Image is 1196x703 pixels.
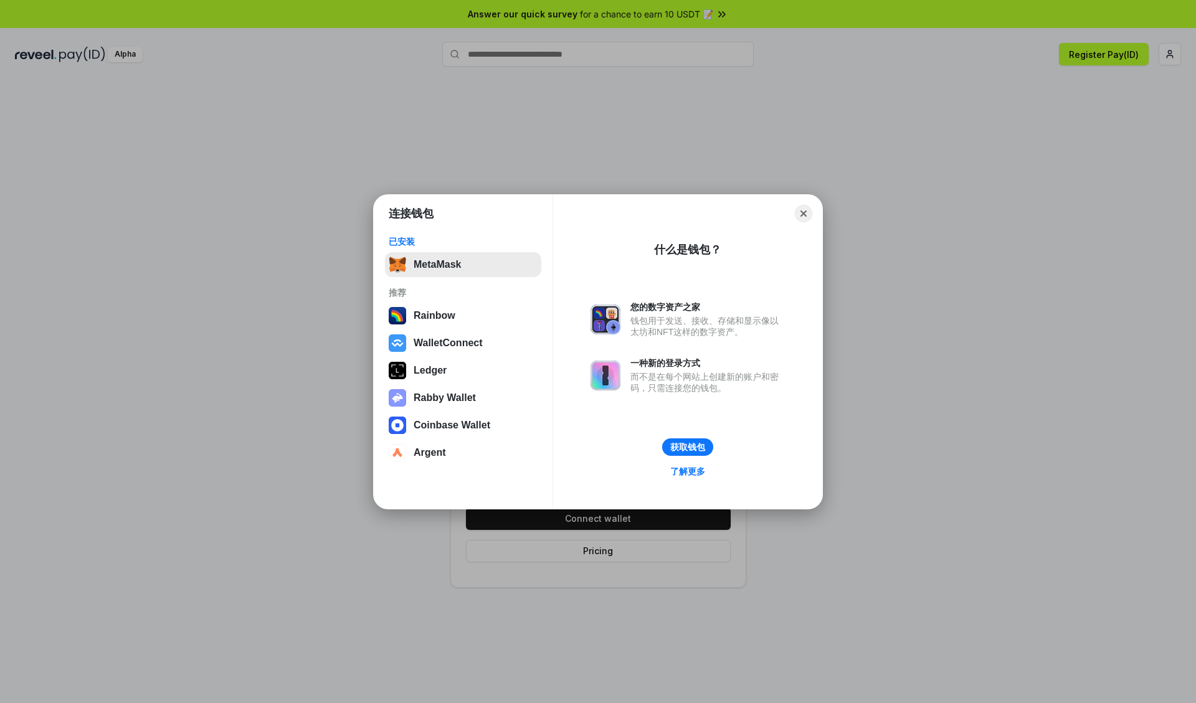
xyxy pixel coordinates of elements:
[670,441,705,453] div: 获取钱包
[414,420,490,431] div: Coinbase Wallet
[414,392,476,403] div: Rabby Wallet
[389,256,406,273] img: svg+xml,%3Csvg%20fill%3D%22none%22%20height%3D%2233%22%20viewBox%3D%220%200%2035%2033%22%20width%...
[385,303,541,328] button: Rainbow
[389,236,538,247] div: 已安装
[385,358,541,383] button: Ledger
[654,242,721,257] div: 什么是钱包？
[385,413,541,438] button: Coinbase Wallet
[389,287,538,298] div: 推荐
[414,447,446,458] div: Argent
[591,304,620,334] img: svg+xml,%3Csvg%20xmlns%3D%22http%3A%2F%2Fwww.w3.org%2F2000%2Fsvg%22%20fill%3D%22none%22%20viewBox...
[389,417,406,434] img: svg+xml,%3Csvg%20width%3D%2228%22%20height%3D%2228%22%20viewBox%3D%220%200%2028%2028%22%20fill%3D...
[414,310,455,321] div: Rainbow
[385,331,541,356] button: WalletConnect
[663,463,713,479] a: 了解更多
[414,365,447,376] div: Ledger
[389,206,434,221] h1: 连接钱包
[414,259,461,270] div: MetaMask
[389,444,406,461] img: svg+xml,%3Csvg%20width%3D%2228%22%20height%3D%2228%22%20viewBox%3D%220%200%2028%2028%22%20fill%3D...
[630,301,785,313] div: 您的数字资产之家
[795,205,812,222] button: Close
[385,252,541,277] button: MetaMask
[591,361,620,390] img: svg+xml,%3Csvg%20xmlns%3D%22http%3A%2F%2Fwww.w3.org%2F2000%2Fsvg%22%20fill%3D%22none%22%20viewBox...
[630,357,785,369] div: 一种新的登录方式
[414,337,483,349] div: WalletConnect
[389,362,406,379] img: svg+xml,%3Csvg%20xmlns%3D%22http%3A%2F%2Fwww.w3.org%2F2000%2Fsvg%22%20width%3D%2228%22%20height%3...
[630,315,785,337] div: 钱包用于发送、接收、存储和显示像以太坊和NFT这样的数字资产。
[670,466,705,477] div: 了解更多
[385,385,541,410] button: Rabby Wallet
[389,307,406,324] img: svg+xml,%3Csvg%20width%3D%22120%22%20height%3D%22120%22%20viewBox%3D%220%200%20120%20120%22%20fil...
[389,334,406,352] img: svg+xml,%3Csvg%20width%3D%2228%22%20height%3D%2228%22%20viewBox%3D%220%200%2028%2028%22%20fill%3D...
[389,389,406,407] img: svg+xml,%3Csvg%20xmlns%3D%22http%3A%2F%2Fwww.w3.org%2F2000%2Fsvg%22%20fill%3D%22none%22%20viewBox...
[662,438,713,456] button: 获取钱包
[385,440,541,465] button: Argent
[630,371,785,394] div: 而不是在每个网站上创建新的账户和密码，只需连接您的钱包。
